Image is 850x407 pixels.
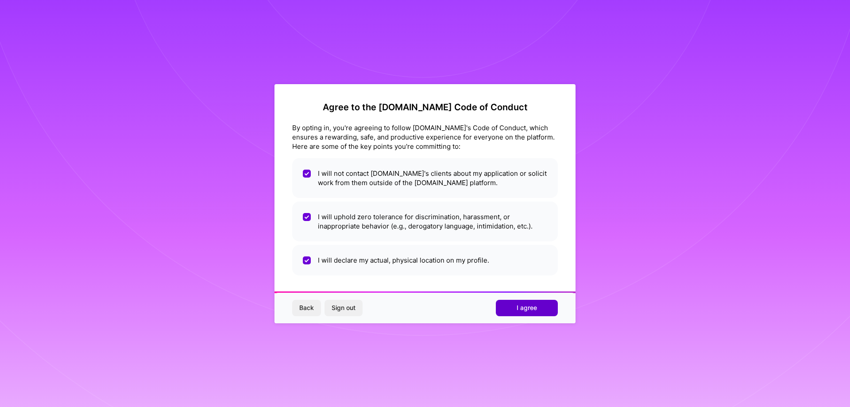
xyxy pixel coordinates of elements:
button: Sign out [325,300,363,316]
span: Back [299,303,314,312]
button: Back [292,300,321,316]
div: By opting in, you're agreeing to follow [DOMAIN_NAME]'s Code of Conduct, which ensures a rewardin... [292,123,558,151]
span: I agree [517,303,537,312]
li: I will uphold zero tolerance for discrimination, harassment, or inappropriate behavior (e.g., der... [292,202,558,241]
li: I will declare my actual, physical location on my profile. [292,245,558,275]
h2: Agree to the [DOMAIN_NAME] Code of Conduct [292,102,558,112]
span: Sign out [332,303,355,312]
button: I agree [496,300,558,316]
li: I will not contact [DOMAIN_NAME]'s clients about my application or solicit work from them outside... [292,158,558,198]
